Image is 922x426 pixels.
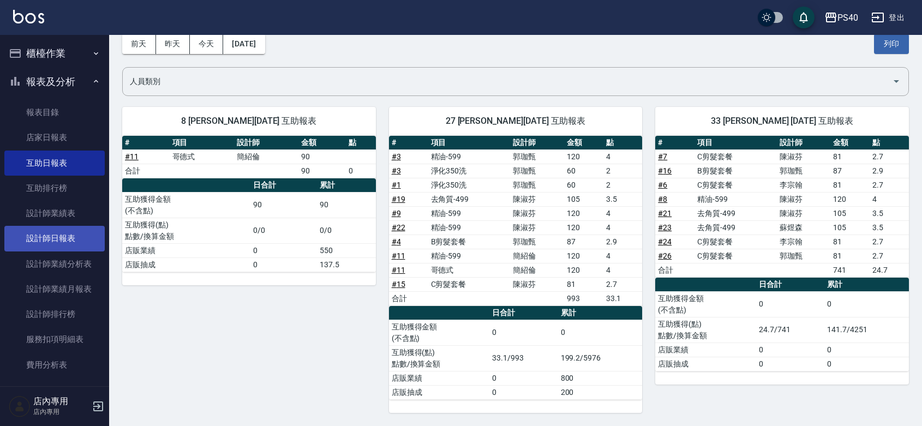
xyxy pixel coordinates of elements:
[510,249,564,263] td: 簡紹倫
[392,209,401,218] a: #9
[317,243,376,257] td: 550
[564,277,603,291] td: 81
[695,149,777,164] td: C剪髮套餐
[4,251,105,277] a: 設計師業績分析表
[234,136,298,150] th: 設計師
[389,291,428,305] td: 合計
[558,306,643,320] th: 累計
[428,149,511,164] td: 精油-599
[695,136,777,150] th: 項目
[392,195,405,203] a: #19
[250,192,317,218] td: 90
[888,73,905,90] button: Open
[317,178,376,193] th: 累計
[489,320,558,345] td: 0
[658,152,667,161] a: #7
[4,382,105,410] button: 客戶管理
[655,136,695,150] th: #
[777,136,830,150] th: 設計師
[655,357,756,371] td: 店販抽成
[830,235,870,249] td: 81
[428,235,511,249] td: B剪髮套餐
[658,223,672,232] a: #23
[122,243,250,257] td: 店販業績
[830,263,870,277] td: 741
[558,385,643,399] td: 200
[298,149,346,164] td: 90
[603,235,643,249] td: 2.9
[564,164,603,178] td: 60
[564,178,603,192] td: 60
[603,178,643,192] td: 2
[122,34,156,54] button: 前天
[317,257,376,272] td: 137.5
[777,249,830,263] td: 郭珈甄
[510,206,564,220] td: 陳淑芬
[389,345,490,371] td: 互助獲得(點) 點數/換算金額
[9,395,31,417] img: Person
[510,136,564,150] th: 設計師
[695,235,777,249] td: C剪髮套餐
[655,343,756,357] td: 店販業績
[756,317,824,343] td: 24.7/741
[234,149,298,164] td: 簡紹倫
[428,192,511,206] td: 去角質-499
[564,291,603,305] td: 993
[603,220,643,235] td: 4
[655,263,695,277] td: 合計
[830,220,870,235] td: 105
[346,136,376,150] th: 點
[830,178,870,192] td: 81
[346,164,376,178] td: 0
[603,136,643,150] th: 點
[510,220,564,235] td: 陳淑芬
[658,181,667,189] a: #6
[392,237,401,246] a: #4
[392,223,405,232] a: #22
[658,237,672,246] a: #24
[4,176,105,201] a: 互助排行榜
[4,352,105,377] a: 費用分析表
[389,136,643,306] table: a dense table
[603,149,643,164] td: 4
[867,8,909,28] button: 登出
[122,218,250,243] td: 互助獲得(點) 點數/換算金額
[170,149,234,164] td: 哥德式
[777,164,830,178] td: 郭珈甄
[317,218,376,243] td: 0/0
[695,249,777,263] td: C剪髮套餐
[870,249,909,263] td: 2.7
[603,164,643,178] td: 2
[870,178,909,192] td: 2.7
[870,263,909,277] td: 24.7
[489,371,558,385] td: 0
[564,235,603,249] td: 87
[777,192,830,206] td: 陳淑芬
[510,235,564,249] td: 郭珈甄
[777,235,830,249] td: 李宗翰
[564,249,603,263] td: 120
[603,263,643,277] td: 4
[695,178,777,192] td: C剪髮套餐
[655,291,756,317] td: 互助獲得金額 (不含點)
[510,164,564,178] td: 郭珈甄
[389,385,490,399] td: 店販抽成
[389,306,643,400] table: a dense table
[668,116,896,127] span: 33 [PERSON_NAME] [DATE] 互助報表
[870,192,909,206] td: 4
[655,136,909,278] table: a dense table
[4,201,105,226] a: 設計師業績表
[122,164,170,178] td: 合計
[4,151,105,176] a: 互助日報表
[428,206,511,220] td: 精油-599
[870,206,909,220] td: 3.5
[428,164,511,178] td: 淨化350洗
[4,327,105,352] a: 服務扣項明細表
[824,317,909,343] td: 141.7/4251
[658,195,667,203] a: #8
[695,220,777,235] td: 去角質-499
[223,34,265,54] button: [DATE]
[13,10,44,23] img: Logo
[756,343,824,357] td: 0
[793,7,815,28] button: save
